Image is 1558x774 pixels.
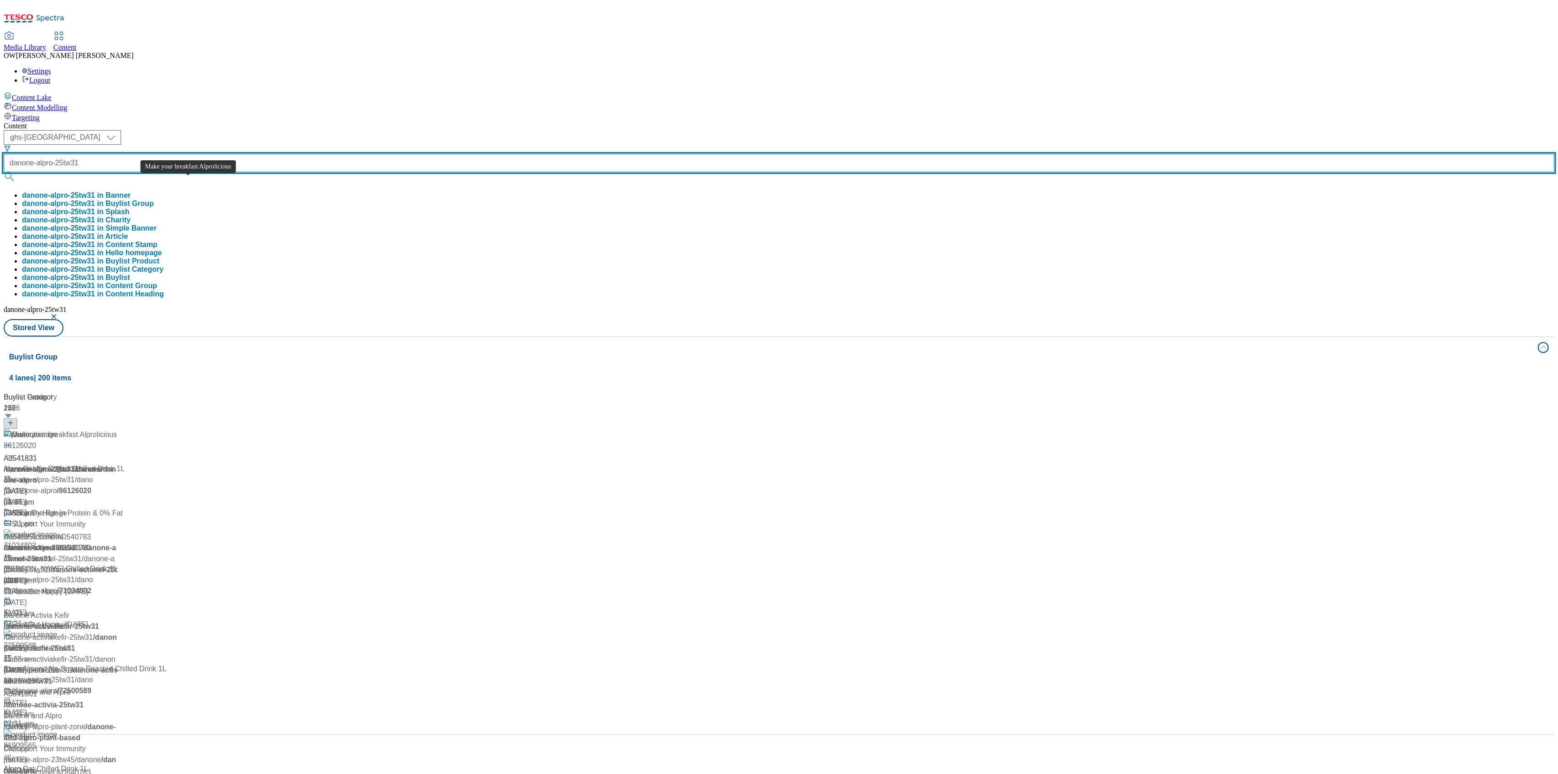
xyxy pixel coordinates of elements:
[4,666,118,685] span: / danone-activiakefir-25tw31
[105,249,162,257] span: Hello homepage
[53,43,77,51] span: Content
[4,145,11,152] svg: Search Filters
[12,519,86,530] div: Support Your Immunity
[22,241,157,249] button: danone-alpro-25tw31 in Content Stamp
[22,200,154,208] div: danone-alpro-25tw31 in
[22,265,163,274] button: danone-alpro-25tw31 in Buylist Category
[105,274,130,281] span: Buylist
[4,655,93,663] span: / danone-activiakefir-25tw31
[4,663,167,674] div: Alpro Almond No Sugars Roasted Chilled Drink 1L
[9,374,71,382] span: 4 lanes | 200 items
[4,392,118,403] div: Buylist Category
[4,566,117,584] span: / danone-actimel-25tw31
[4,608,118,619] div: 11:50 am
[4,597,118,608] div: [DATE]
[12,114,40,121] span: Targeting
[4,32,46,52] a: Media Library
[22,290,164,298] button: danone-alpro-25tw31 in Content Heading
[4,319,63,337] button: Stored View
[4,655,115,674] span: / danone-activiakefir-25tw31
[4,43,46,51] span: Media Library
[22,257,159,265] button: danone-alpro-25tw31 in Buylist Product
[4,154,1554,172] input: Search
[16,52,134,59] span: [PERSON_NAME] [PERSON_NAME]
[4,709,118,720] div: 11:56 am
[105,241,157,248] span: Content Stamp
[22,274,130,282] button: danone-alpro-25tw31 in Buylist
[4,465,116,484] span: / danone-alpro
[75,465,101,473] span: / danone
[4,403,118,414] div: 217
[22,241,157,249] div: danone-alpro-25tw31 in
[4,102,1554,112] a: Content Modelling
[22,67,51,75] a: Settings
[4,555,115,574] span: / danone-actimel-25tw31
[105,200,154,207] span: Buylist Group
[4,643,69,654] div: Danone Activia Kefir
[4,92,1554,102] a: Content Lake
[22,216,131,224] button: danone-alpro-25tw31 in Charity
[12,619,88,630] div: Feel Gut Happy [DATE]
[4,508,118,519] div: 08:15 am
[9,352,1532,363] h4: Buylist Group
[4,698,118,709] div: [DATE]
[4,497,118,508] div: [DATE]
[4,305,67,313] span: danone-alpro-25tw31
[22,232,128,241] button: danone-alpro-25tw31 in Article
[12,94,52,101] span: Content Lake
[4,337,1554,388] button: Buylist Group4 lanes| 200 items
[4,542,91,553] div: Danone Actimel AD540783
[22,282,157,290] button: danone-alpro-25tw31 in Content Group
[22,249,162,257] div: danone-alpro-25tw31 in
[22,191,131,200] button: danone-alpro-25tw31 in Banner
[12,720,37,731] div: Danone
[4,52,16,59] span: OW
[12,104,67,111] span: Content Modelling
[4,112,1554,122] a: Targeting
[22,274,130,282] div: danone-alpro-25tw31 in
[22,208,130,216] button: danone-alpro-25tw31 in Splash
[22,249,162,257] button: danone-alpro-25tw31 in Hello homepage
[12,429,37,440] div: Danone
[4,465,75,473] span: / danone-alpro-25tw31
[53,32,77,52] a: Content
[4,453,37,464] div: Ad541831
[4,555,82,563] span: / danone-actimel-25tw31
[4,122,1554,130] div: Content
[22,200,154,208] button: danone-alpro-25tw31 in Buylist Group
[22,76,50,84] a: Logout
[4,388,1554,734] div: Buylist Group4 lanes| 200 items
[22,224,157,232] button: danone-alpro-25tw31 in Simple Banner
